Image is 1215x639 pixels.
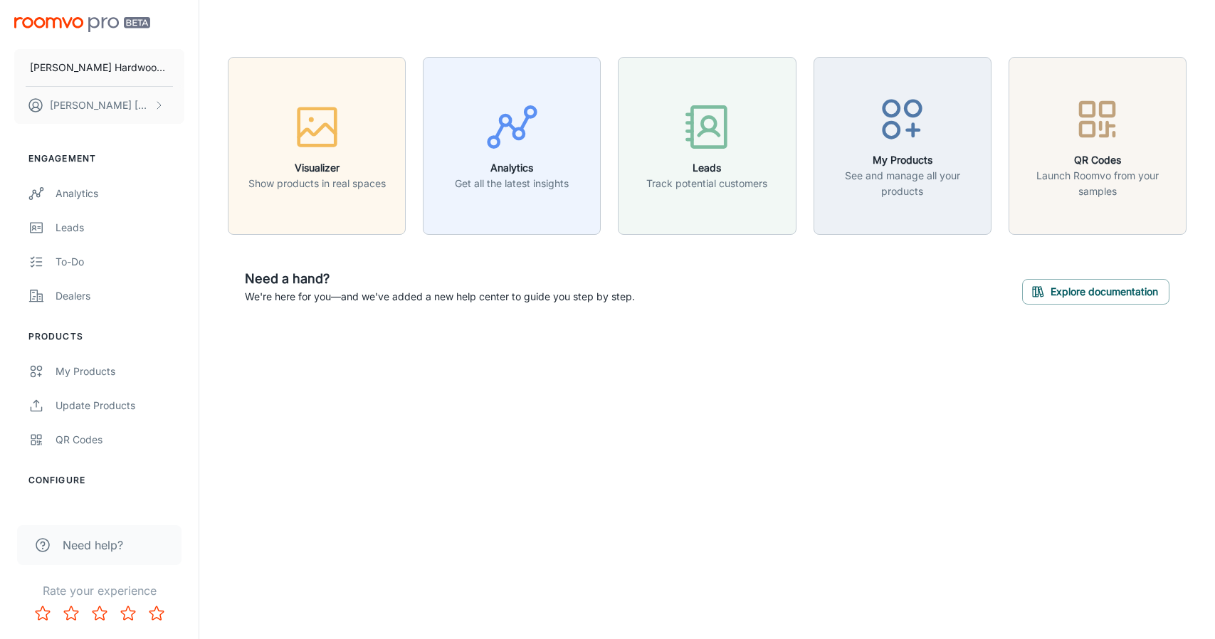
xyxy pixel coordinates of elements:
[618,57,796,235] button: LeadsTrack potential customers
[245,269,635,289] h6: Need a hand?
[814,137,992,152] a: My ProductsSee and manage all your products
[14,87,184,124] button: [PERSON_NAME] [PERSON_NAME]
[814,57,992,235] button: My ProductsSee and manage all your products
[1018,168,1177,199] p: Launch Roomvo from your samples
[56,186,184,201] div: Analytics
[14,49,184,86] button: [PERSON_NAME] Hardwood Flooring
[646,160,767,176] h6: Leads
[56,220,184,236] div: Leads
[455,160,569,176] h6: Analytics
[56,254,184,270] div: To-do
[228,57,406,235] button: VisualizerShow products in real spaces
[56,364,184,379] div: My Products
[423,137,601,152] a: AnalyticsGet all the latest insights
[1022,279,1169,305] button: Explore documentation
[56,288,184,304] div: Dealers
[50,97,150,113] p: [PERSON_NAME] [PERSON_NAME]
[646,176,767,191] p: Track potential customers
[248,160,386,176] h6: Visualizer
[1022,284,1169,298] a: Explore documentation
[30,60,169,75] p: [PERSON_NAME] Hardwood Flooring
[248,176,386,191] p: Show products in real spaces
[1018,152,1177,168] h6: QR Codes
[823,152,982,168] h6: My Products
[618,137,796,152] a: LeadsTrack potential customers
[823,168,982,199] p: See and manage all your products
[455,176,569,191] p: Get all the latest insights
[423,57,601,235] button: AnalyticsGet all the latest insights
[14,17,150,32] img: Roomvo PRO Beta
[1009,57,1187,235] button: QR CodesLaunch Roomvo from your samples
[245,289,635,305] p: We're here for you—and we've added a new help center to guide you step by step.
[1009,137,1187,152] a: QR CodesLaunch Roomvo from your samples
